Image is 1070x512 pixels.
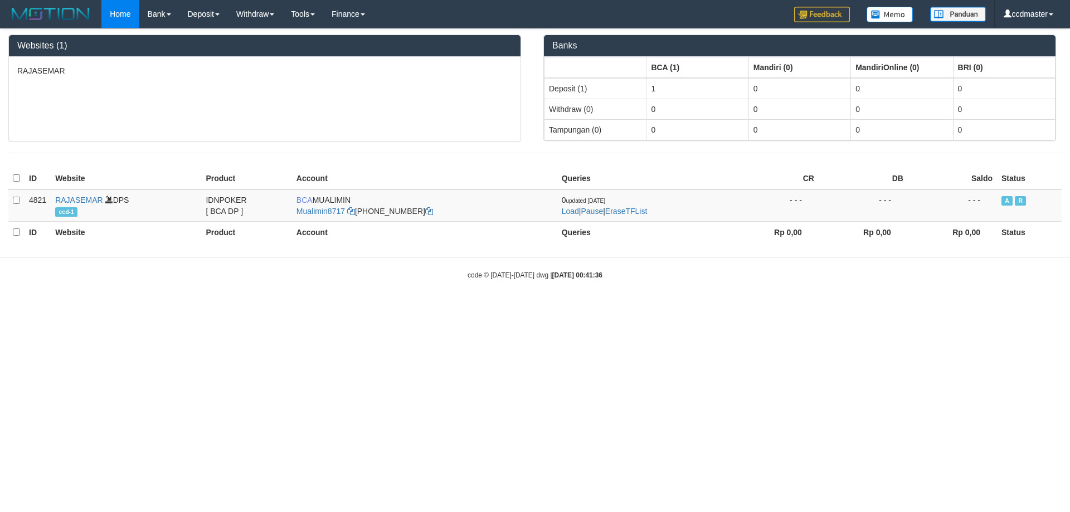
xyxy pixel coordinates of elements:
[930,7,986,22] img: panduan.png
[851,99,953,119] td: 0
[908,221,997,243] th: Rp 0,00
[51,189,201,222] td: DPS
[201,168,291,189] th: Product
[17,41,512,51] h3: Websites (1)
[25,189,51,222] td: 4821
[425,207,433,216] a: Copy 2303203052 to clipboard
[1015,196,1026,206] span: Running
[819,168,908,189] th: DB
[562,196,648,216] span: | |
[562,207,579,216] a: Load
[997,168,1062,189] th: Status
[296,207,345,216] a: Mualimin8717
[201,221,291,243] th: Product
[544,57,646,78] th: Group: activate to sort column ascending
[552,271,602,279] strong: [DATE] 00:41:36
[646,57,748,78] th: Group: activate to sort column ascending
[296,196,313,204] span: BCA
[17,65,512,76] p: RAJASEMAR
[8,6,93,22] img: MOTION_logo.png
[646,119,748,140] td: 0
[953,99,1055,119] td: 0
[25,168,51,189] th: ID
[292,168,557,189] th: Account
[851,78,953,99] td: 0
[544,99,646,119] td: Withdraw (0)
[819,189,908,222] td: - - -
[953,78,1055,99] td: 0
[908,168,997,189] th: Saldo
[544,119,646,140] td: Tampungan (0)
[867,7,913,22] img: Button%20Memo.svg
[646,99,748,119] td: 0
[201,189,291,222] td: IDNPOKER [ BCA DP ]
[347,207,355,216] a: Copy Mualimin8717 to clipboard
[562,196,605,204] span: 0
[581,207,604,216] a: Pause
[953,119,1055,140] td: 0
[729,221,819,243] th: Rp 0,00
[794,7,850,22] img: Feedback.jpg
[605,207,647,216] a: EraseTFList
[748,119,850,140] td: 0
[908,189,997,222] td: - - -
[292,221,557,243] th: Account
[953,57,1055,78] th: Group: activate to sort column ascending
[25,221,51,243] th: ID
[646,78,748,99] td: 1
[997,221,1062,243] th: Status
[552,41,1047,51] h3: Banks
[729,168,819,189] th: CR
[1001,196,1013,206] span: Active
[748,99,850,119] td: 0
[51,168,201,189] th: Website
[851,57,953,78] th: Group: activate to sort column ascending
[851,119,953,140] td: 0
[748,78,850,99] td: 0
[557,168,729,189] th: Queries
[55,196,103,204] a: RAJASEMAR
[729,189,819,222] td: - - -
[292,189,557,222] td: MUALIMIN [PHONE_NUMBER]
[557,221,729,243] th: Queries
[55,207,77,217] span: ccd-1
[819,221,908,243] th: Rp 0,00
[748,57,850,78] th: Group: activate to sort column ascending
[51,221,201,243] th: Website
[566,198,605,204] span: updated [DATE]
[544,78,646,99] td: Deposit (1)
[468,271,602,279] small: code © [DATE]-[DATE] dwg |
